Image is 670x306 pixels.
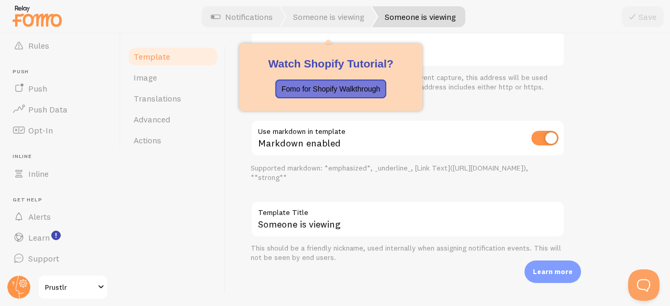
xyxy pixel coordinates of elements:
[28,83,47,94] span: Push
[28,168,49,179] span: Inline
[628,269,660,301] iframe: Help Scout Beacon - Open
[38,275,108,300] a: Prustlr
[127,88,219,109] a: Translations
[6,206,114,227] a: Alerts
[28,211,51,222] span: Alerts
[13,69,114,75] span: Push
[275,80,387,98] button: Fomo for Shopify Walkthrough
[133,72,157,83] span: Image
[133,51,170,62] span: Template
[28,253,59,264] span: Support
[251,120,565,158] div: Markdown enabled
[6,163,114,184] a: Inline
[133,93,181,104] span: Translations
[282,84,381,94] p: Fomo for Shopify Walkthrough
[11,3,63,29] img: fomo-relay-logo-orange.svg
[533,267,573,277] p: Learn more
[127,130,219,151] a: Actions
[28,232,50,243] span: Learn
[133,114,170,124] span: Advanced
[28,40,49,51] span: Rules
[251,201,565,219] label: Template Title
[28,104,68,115] span: Push Data
[13,153,114,160] span: Inline
[127,67,219,88] a: Image
[524,260,581,283] div: Learn more
[251,244,565,262] div: This should be a friendly nickname, used internally when assigning notification events. This will...
[6,227,114,248] a: Learn
[51,231,61,240] svg: <p>Watch New Feature Tutorials!</p>
[133,135,161,145] span: Actions
[252,56,410,71] h2: Watch Shopify Tutorial?
[45,281,95,293] span: Prustlr
[251,164,565,182] div: Supported markdown: *emphasized*, _underline_, [Link Text]([URL][DOMAIN_NAME]), **strong**
[6,35,114,56] a: Rules
[6,248,114,269] a: Support
[127,46,219,67] a: Template
[28,125,53,135] span: Opt-In
[6,78,114,99] a: Push
[6,99,114,120] a: Push Data
[13,197,114,203] span: Get Help
[6,120,114,141] a: Opt-In
[127,109,219,130] a: Advanced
